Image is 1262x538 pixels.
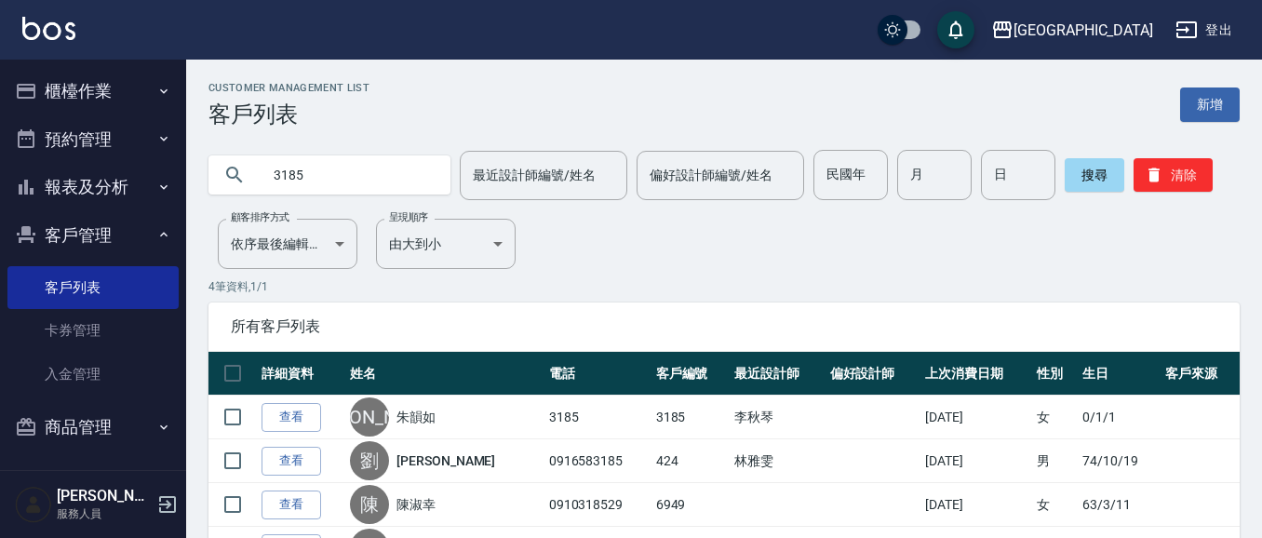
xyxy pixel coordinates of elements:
h5: [PERSON_NAME] [57,487,152,505]
p: 4 筆資料, 1 / 1 [208,278,1240,295]
div: [GEOGRAPHIC_DATA] [1014,19,1153,42]
button: 搜尋 [1065,158,1124,192]
h2: Customer Management List [208,82,369,94]
a: 查看 [262,403,321,432]
button: 登出 [1168,13,1240,47]
th: 性別 [1032,352,1078,396]
a: 朱韻如 [396,408,436,426]
th: 詳細資料 [257,352,345,396]
td: 女 [1032,396,1078,439]
button: 清除 [1134,158,1213,192]
td: 女 [1032,483,1078,527]
td: 3185 [651,396,731,439]
div: 依序最後編輯時間 [218,219,357,269]
a: 陳淑幸 [396,495,436,514]
td: [DATE] [920,483,1032,527]
th: 上次消費日期 [920,352,1032,396]
a: 客戶列表 [7,266,179,309]
button: [GEOGRAPHIC_DATA] [984,11,1161,49]
p: 服務人員 [57,505,152,522]
button: 櫃檯作業 [7,67,179,115]
button: 商品管理 [7,403,179,451]
td: 0910318529 [544,483,651,527]
th: 電話 [544,352,651,396]
td: 林雅雯 [730,439,825,483]
a: [PERSON_NAME] [396,451,495,470]
button: 預約管理 [7,115,179,164]
th: 偏好設計師 [826,352,920,396]
a: 卡券管理 [7,309,179,352]
input: 搜尋關鍵字 [261,150,436,200]
th: 最近設計師 [730,352,825,396]
td: 李秋琴 [730,396,825,439]
td: 0/1/1 [1078,396,1161,439]
button: 客戶管理 [7,211,179,260]
td: 74/10/19 [1078,439,1161,483]
td: 0916583185 [544,439,651,483]
label: 顧客排序方式 [231,210,289,224]
a: 查看 [262,491,321,519]
div: 由大到小 [376,219,516,269]
a: 新增 [1180,87,1240,122]
label: 呈現順序 [389,210,428,224]
button: 報表及分析 [7,163,179,211]
th: 客戶編號 [651,352,731,396]
div: [PERSON_NAME] [350,397,389,437]
h3: 客戶列表 [208,101,369,128]
th: 姓名 [345,352,544,396]
div: 陳 [350,485,389,524]
td: [DATE] [920,396,1032,439]
img: Logo [22,17,75,40]
a: 查看 [262,447,321,476]
div: 劉 [350,441,389,480]
th: 客戶來源 [1161,352,1240,396]
td: 男 [1032,439,1078,483]
td: 424 [651,439,731,483]
th: 生日 [1078,352,1161,396]
span: 所有客戶列表 [231,317,1217,336]
button: save [937,11,974,48]
img: Person [15,486,52,523]
td: 63/3/11 [1078,483,1161,527]
td: [DATE] [920,439,1032,483]
a: 入金管理 [7,353,179,396]
td: 3185 [544,396,651,439]
td: 6949 [651,483,731,527]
